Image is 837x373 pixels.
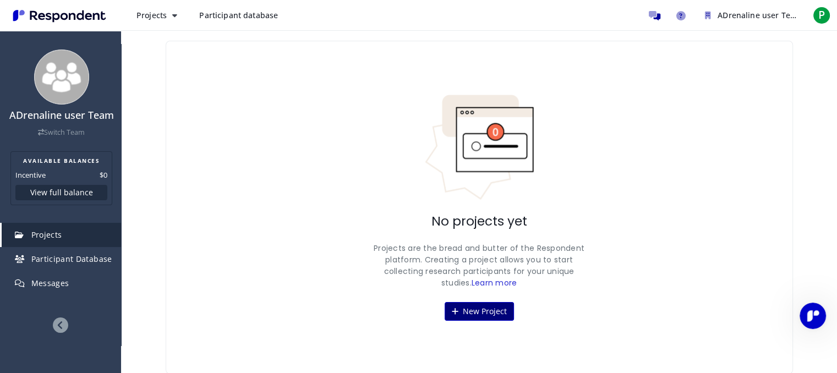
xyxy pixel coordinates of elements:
[424,94,534,201] img: No projects indicator
[7,110,116,121] h4: ADrenaline user Team
[15,169,46,180] dt: Incentive
[472,277,517,288] a: Learn more
[15,156,107,165] h2: AVAILABLE BALANCES
[643,4,665,26] a: Message participants
[199,10,278,20] span: Participant database
[31,278,69,288] span: Messages
[15,185,107,200] button: View full balance
[190,6,287,25] a: Participant database
[10,151,112,205] section: Balance summary
[34,50,89,105] img: team_avatar_256.png
[100,169,107,180] dd: $0
[9,7,110,25] img: Respondent
[670,4,692,26] a: Help and support
[31,229,62,240] span: Projects
[445,302,514,321] button: New Project
[369,243,589,289] p: Projects are the bread and butter of the Respondent platform. Creating a project allows you to st...
[696,6,806,25] button: ADrenaline user Team
[136,10,167,20] span: Projects
[38,128,85,137] a: Switch Team
[813,7,830,24] span: P
[811,6,833,25] button: P
[718,10,802,20] span: ADrenaline user Team
[128,6,186,25] button: Projects
[800,303,826,329] iframe: Intercom live chat
[431,214,527,229] h2: No projects yet
[31,254,112,264] span: Participant Database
